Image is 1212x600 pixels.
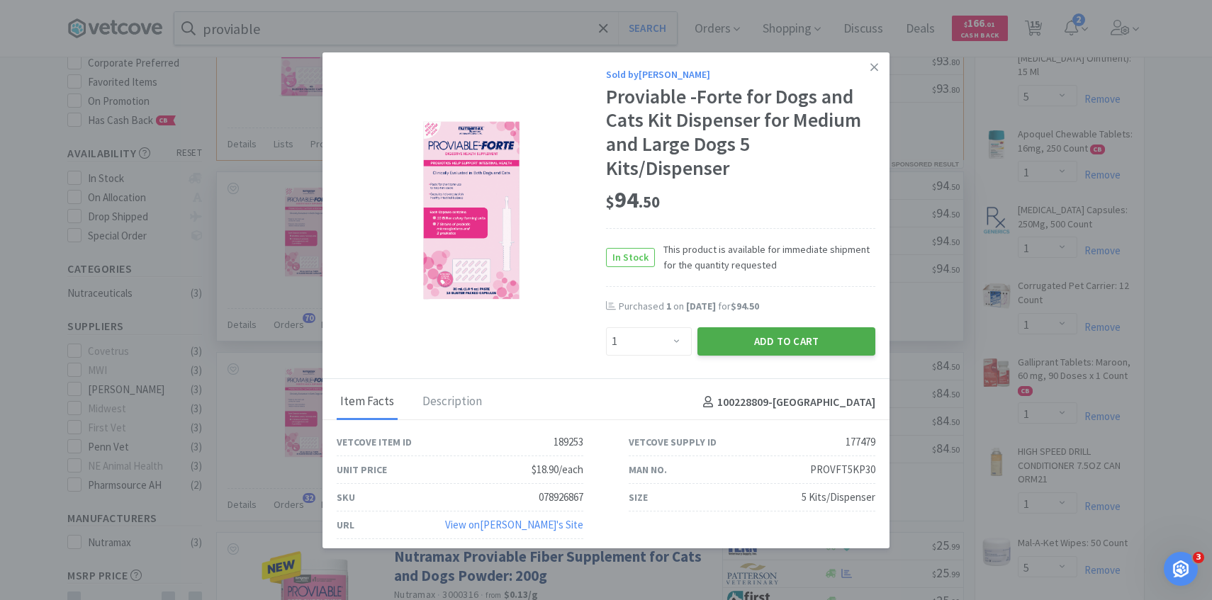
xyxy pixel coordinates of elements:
div: 078926867 [539,489,583,506]
span: 94 [606,186,660,214]
div: Sold by [PERSON_NAME] [606,67,875,82]
div: Size [629,489,648,505]
button: Add to Cart [697,327,875,356]
h4: 100228809 - [GEOGRAPHIC_DATA] [697,393,875,412]
div: SKU [337,489,355,505]
span: In Stock [607,249,654,266]
div: Purchased on for [619,300,875,314]
iframe: Intercom live chat [1164,552,1198,586]
span: 1 [666,300,671,312]
span: $94.50 [731,300,759,312]
div: $18.90/each [532,461,583,478]
div: URL [337,517,354,533]
div: Man No. [629,462,667,477]
div: 5 Kits/Dispenser [802,489,875,506]
span: [DATE] [686,300,716,312]
div: Proviable -Forte for Dogs and Cats Kit Dispenser for Medium and Large Dogs 5 Kits/Dispenser [606,85,875,180]
span: 3 [1193,552,1204,563]
div: Item Facts [337,385,398,420]
a: View on[PERSON_NAME]'s Site [445,518,583,531]
div: Description [419,385,486,420]
div: Vetcove Supply ID [629,434,717,450]
span: . 50 [639,192,660,212]
span: This product is available for immediate shipment for the quantity requested [655,242,875,273]
div: 189253 [554,434,583,451]
div: Unit Price [337,462,387,477]
div: 177479 [846,434,875,451]
span: $ [606,192,615,212]
div: Vetcove Item ID [337,434,412,450]
img: 8fe042f975de4423ab1d7d2864bc0ce3.png [379,119,563,303]
div: PROVFT5KP30 [810,461,875,478]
